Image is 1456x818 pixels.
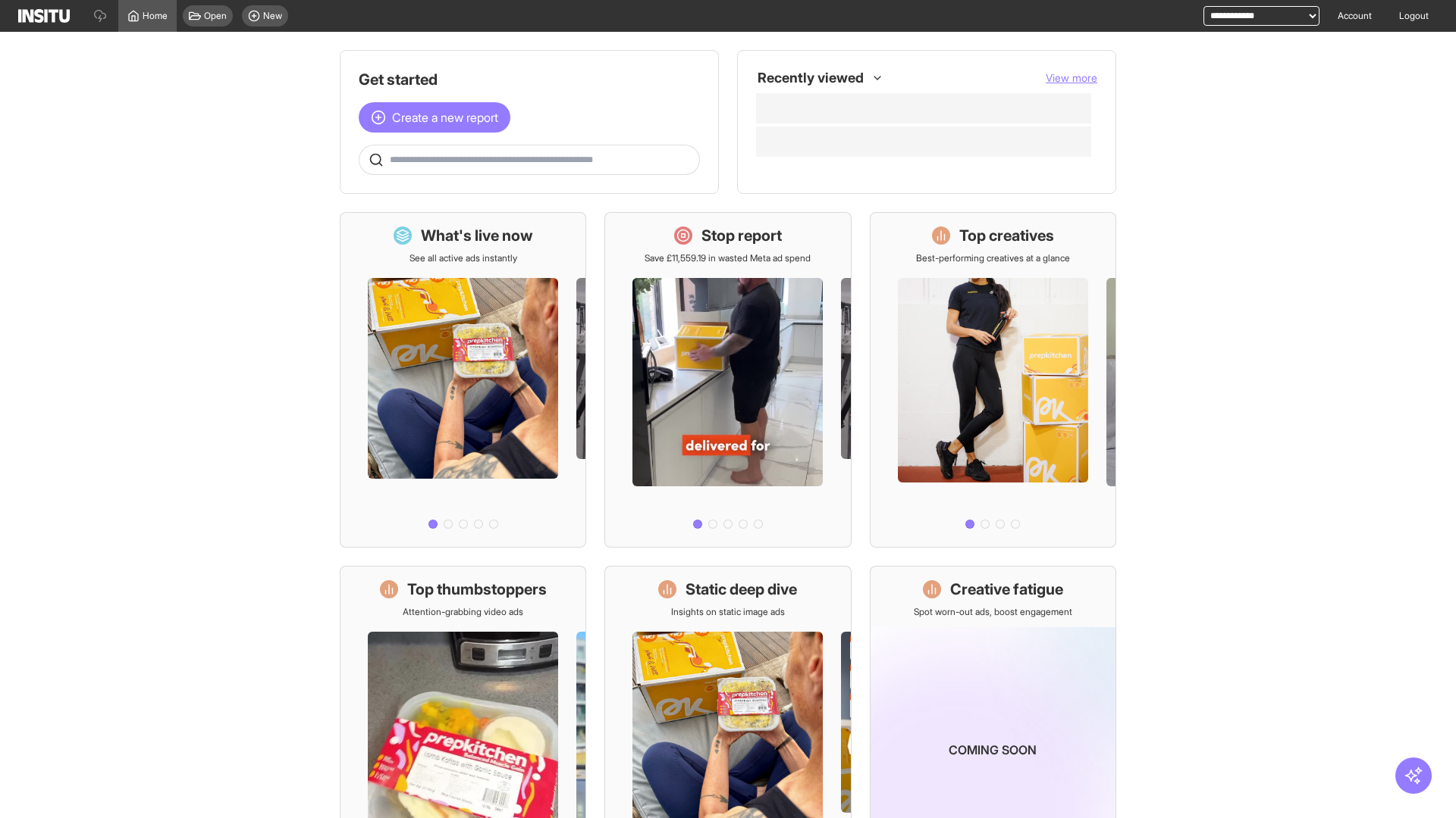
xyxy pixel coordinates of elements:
[701,225,782,246] h1: Stop report
[18,9,70,23] img: Logo
[359,102,510,133] button: Create a new report
[359,69,700,90] h1: Get started
[645,252,811,264] p: Save £11,559.19 in wasted Meta ad spend
[916,252,1070,264] p: Best-performing creatives at a glance
[143,10,168,22] span: Home
[1046,70,1097,86] button: View more
[870,212,1116,548] a: Top creativesBest-performing creatives at a glance
[204,10,227,22] span: Open
[686,579,797,600] h1: Static deep dive
[340,212,586,548] a: What's live nowSee all active ads instantly
[392,108,498,126] span: Create a new report
[409,252,517,264] p: See all active ads instantly
[421,225,533,246] h1: What's live now
[604,212,851,548] a: Stop reportSave £11,559.19 in wasted Meta ad spend
[263,10,282,22] span: New
[407,579,547,600] h1: Top thumbstoppers
[671,606,785,618] p: Insights on static image ads
[959,225,1054,246] h1: Top creatives
[1046,71,1097,84] span: View more
[403,606,523,618] p: Attention-grabbing video ads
